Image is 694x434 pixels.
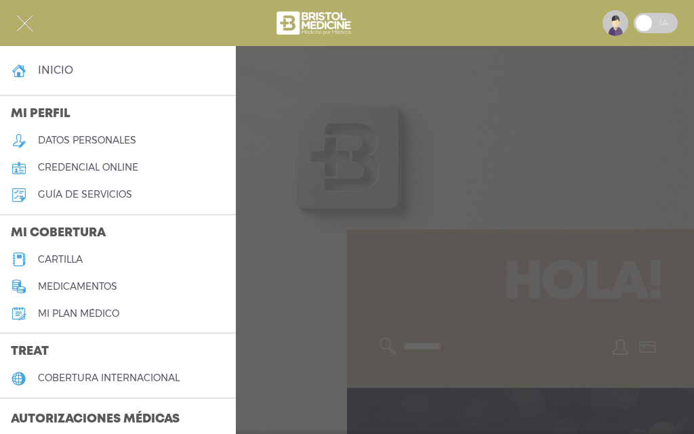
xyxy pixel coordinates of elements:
[274,7,355,39] img: bristol-medicine-blanco.png
[38,189,132,200] h5: guía de servicios
[38,254,83,265] h5: cartilla
[38,162,138,173] h5: credencial online
[38,64,73,77] h4: inicio
[38,308,119,320] h5: Mi plan médico
[603,10,628,36] img: profile-placeholder.svg
[16,15,33,32] img: Cober_menu-close-white.svg
[38,372,180,384] h5: cobertura internacional
[38,135,136,146] h5: datos personales
[38,281,117,292] h5: medicamentos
